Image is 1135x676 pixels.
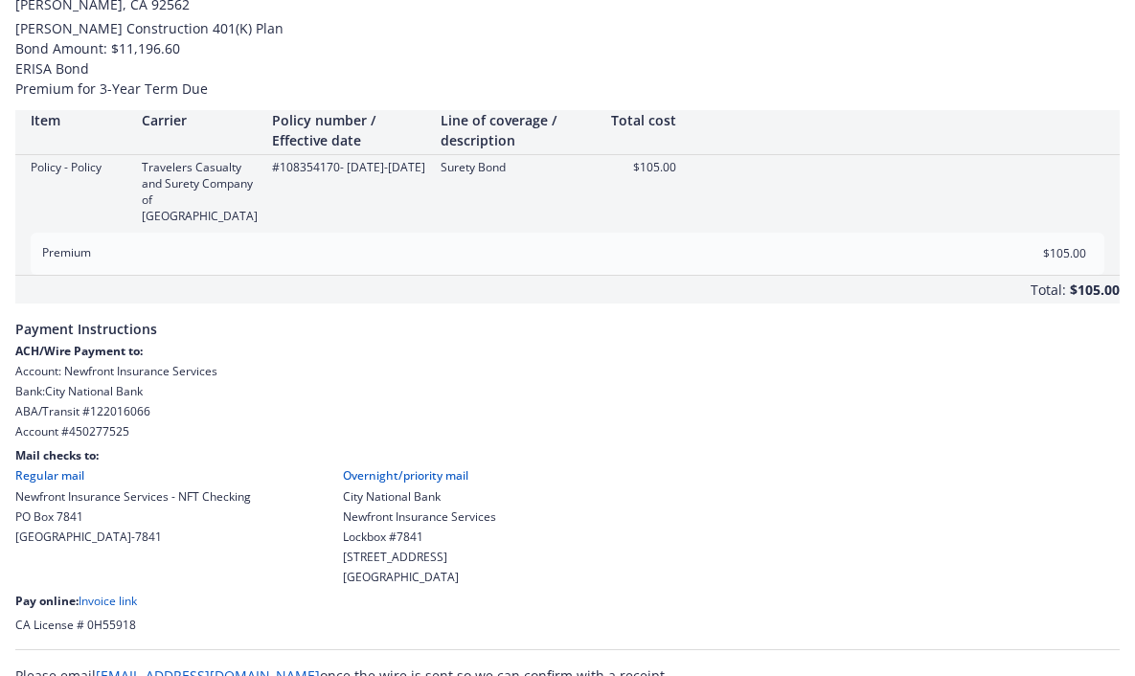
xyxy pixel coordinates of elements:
a: Invoice link [79,593,137,609]
div: Travelers Casualty and Surety Company of [GEOGRAPHIC_DATA] [142,159,257,225]
div: $105.00 [1070,276,1120,304]
div: [GEOGRAPHIC_DATA] [343,569,496,585]
div: City National Bank [343,488,496,505]
div: Total: [1031,280,1066,304]
div: Overnight/priority mail [343,467,496,484]
span: Pay online: [15,593,79,609]
div: #108354170 - [DATE]-[DATE] [272,159,425,175]
div: [PERSON_NAME] Construction 401(K) Plan Bond Amount: $11,196.60 ERISA Bond Premium for 3-Year Term... [15,18,1120,99]
div: Regular mail [15,467,251,484]
div: Lockbox #7841 [343,529,496,545]
div: [STREET_ADDRESS] [343,549,496,565]
div: Carrier [142,110,257,130]
div: Total cost [609,110,676,130]
div: Newfront Insurance Services - NFT Checking [15,488,251,505]
span: Payment Instructions [15,304,1120,343]
div: Policy number / Effective date [272,110,425,150]
div: Newfront Insurance Services [343,508,496,525]
div: Account # 450277525 [15,423,1120,439]
span: Premium [42,244,91,260]
div: ACH/Wire Payment to: [15,343,1120,359]
input: 0.00 [973,239,1098,268]
div: Item [31,110,126,130]
div: Account: Newfront Insurance Services [15,363,1120,379]
div: PO Box 7841 [15,508,251,525]
div: Bank: City National Bank [15,383,1120,399]
div: [GEOGRAPHIC_DATA]-7841 [15,529,251,545]
div: Mail checks to: [15,447,1120,463]
div: ABA/Transit # 122016066 [15,403,1120,419]
div: $105.00 [609,159,676,175]
div: CA License # 0H55918 [15,617,1120,633]
div: Line of coverage / description [441,110,594,150]
div: Policy - Policy [31,159,126,175]
div: Surety Bond [441,159,594,175]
